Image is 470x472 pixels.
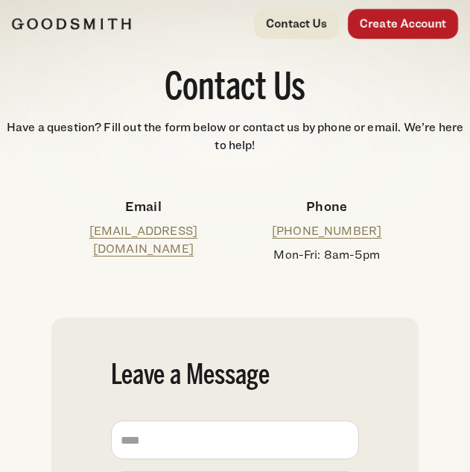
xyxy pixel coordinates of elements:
[12,18,131,30] img: Goodsmith
[348,9,458,39] a: Create Account
[247,196,407,216] h4: Phone
[89,224,197,256] a: [EMAIL_ADDRESS][DOMAIN_NAME]
[247,246,407,264] p: Mon-Fri: 8am-5pm
[63,196,223,216] h4: Email
[272,224,381,238] a: [PHONE_NUMBER]
[111,362,359,391] h2: Leave a Message
[254,9,339,39] a: Contact Us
